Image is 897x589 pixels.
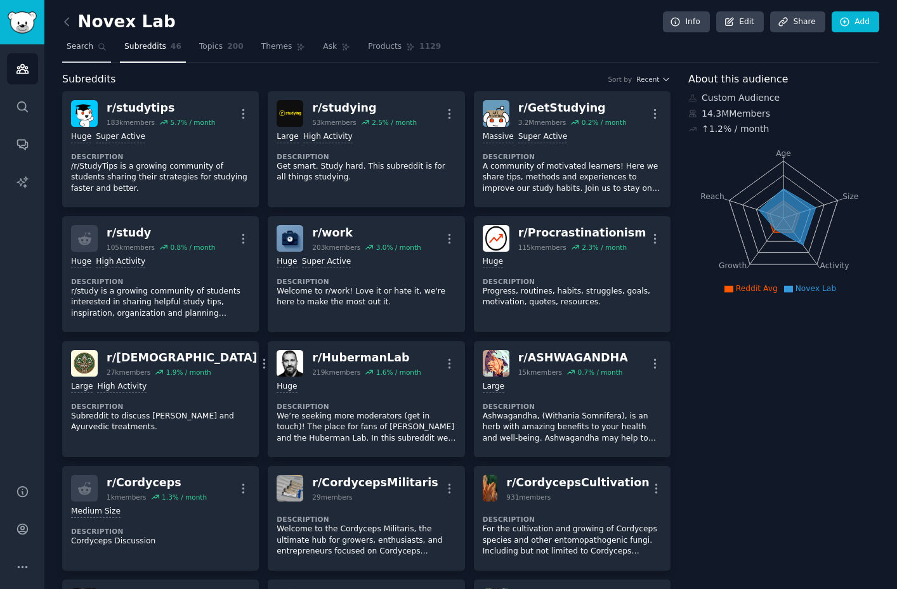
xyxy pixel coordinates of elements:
[268,466,464,571] a: CordycepsMilitarisr/CordycepsMilitaris29membersDescriptionWelcome to the Cordyceps Militaris, the...
[277,475,303,502] img: CordycepsMilitaris
[474,341,671,457] a: ASHWAGANDHAr/ASHWAGANDHA15kmembers0.7% / monthLargeDescriptionAshwagandha, (Withania Somnifera), ...
[277,256,297,268] div: Huge
[323,41,337,53] span: Ask
[518,350,628,366] div: r/ ASHWAGANDHA
[277,350,303,377] img: HubermanLab
[107,350,258,366] div: r/ [DEMOGRAPHIC_DATA]
[376,368,421,377] div: 1.6 % / month
[62,91,259,207] a: studytipsr/studytips183kmembers5.7% / monthHugeSuper ActiveDescription/r/StudyTips is a growing c...
[419,41,441,53] span: 1129
[71,161,250,195] p: /r/StudyTips is a growing community of students sharing their strategies for studying faster and ...
[483,286,662,308] p: Progress, routines, habits, struggles, goals, motivation, quotes, resources.
[582,243,627,252] div: 2.3 % / month
[506,475,649,491] div: r/ CordycepsCultivation
[120,37,186,63] a: Subreddits46
[107,243,155,252] div: 105k members
[277,515,455,524] dt: Description
[518,225,646,241] div: r/ Procrastinationism
[62,466,259,571] a: r/Cordyceps1kmembers1.3% / monthMedium SizeDescriptionCordyceps Discussion
[716,11,764,33] a: Edit
[195,37,248,63] a: Topics200
[96,131,145,143] div: Super Active
[171,41,181,53] span: 46
[663,11,710,33] a: Info
[62,72,116,87] span: Subreddits
[277,411,455,444] p: We’re seeking more moderators (get in touch)! The place for fans of [PERSON_NAME] and the Huberma...
[483,411,662,444] p: Ashwagandha, (Withania Somnifera), is an herb with amazing benefits to your health and well-being...
[227,41,244,53] span: 200
[736,284,778,293] span: Reddit Avg
[71,100,98,127] img: studytips
[71,152,250,161] dt: Description
[277,402,455,411] dt: Description
[636,75,671,84] button: Recent
[608,75,632,84] div: Sort by
[688,91,879,105] div: Custom Audience
[688,107,879,120] div: 14.3M Members
[71,536,250,547] p: Cordyceps Discussion
[820,261,849,270] tspan: Activity
[71,286,250,320] p: r/study is a growing community of students interested in sharing helpful study tips, inspiration,...
[71,402,250,411] dt: Description
[62,37,111,63] a: Search
[71,411,250,433] p: Subreddit to discuss [PERSON_NAME] and Ayurvedic treatments.
[277,286,455,308] p: Welcome to r/work! Love it or hate it, we're here to make the most out it.
[474,216,671,332] a: Procrastinationismr/Procrastinationism115kmembers2.3% / monthHugeDescriptionProgress, routines, h...
[483,524,662,557] p: For the cultivation and growing of Cordyceps species and other entomopathogenic fungi. Including ...
[518,243,566,252] div: 115k members
[312,100,417,116] div: r/ studying
[363,37,445,63] a: Products1129
[97,381,147,393] div: High Activity
[312,475,438,491] div: r/ CordycepsMilitaris
[483,402,662,411] dt: Description
[483,161,662,195] p: A community of motivated learners! Here we share tips, methods and experiences to improve our stu...
[483,475,498,502] img: CordycepsCultivation
[71,350,98,377] img: Ayurveda
[170,118,215,127] div: 5.7 % / month
[257,37,310,63] a: Themes
[518,118,566,127] div: 3.2M members
[277,152,455,161] dt: Description
[372,118,417,127] div: 2.5 % / month
[483,256,503,268] div: Huge
[71,256,91,268] div: Huge
[107,493,147,502] div: 1k members
[483,277,662,286] dt: Description
[71,506,121,518] div: Medium Size
[71,277,250,286] dt: Description
[268,341,464,457] a: HubermanLabr/HubermanLab219kmembers1.6% / monthHugeDescriptionWe’re seeking more moderators (get ...
[312,493,352,502] div: 29 members
[277,161,455,183] p: Get smart. Study hard. This subreddit is for all things studying.
[124,41,166,53] span: Subreddits
[107,225,215,241] div: r/ study
[368,41,402,53] span: Products
[312,350,421,366] div: r/ HubermanLab
[506,493,551,502] div: 931 members
[483,100,509,127] img: GetStudying
[474,91,671,207] a: GetStudyingr/GetStudying3.2Mmembers0.2% / monthMassiveSuper ActiveDescriptionA community of motiv...
[62,216,259,332] a: r/study105kmembers0.8% / monthHugeHigh ActivityDescriptionr/study is a growing community of stude...
[582,118,627,127] div: 0.2 % / month
[577,368,622,377] div: 0.7 % / month
[261,41,292,53] span: Themes
[518,100,627,116] div: r/ GetStudying
[170,243,215,252] div: 0.8 % / month
[162,493,207,502] div: 1.3 % / month
[318,37,355,63] a: Ask
[483,131,514,143] div: Massive
[71,131,91,143] div: Huge
[518,131,568,143] div: Super Active
[312,118,356,127] div: 53k members
[770,11,825,33] a: Share
[277,225,303,252] img: work
[688,72,788,87] span: About this audience
[700,191,724,200] tspan: Reach
[71,527,250,536] dt: Description
[71,381,93,393] div: Large
[483,225,509,252] img: Procrastinationism
[166,368,211,377] div: 1.9 % / month
[277,100,303,127] img: studying
[67,41,93,53] span: Search
[62,12,176,32] h2: Novex Lab
[277,381,297,393] div: Huge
